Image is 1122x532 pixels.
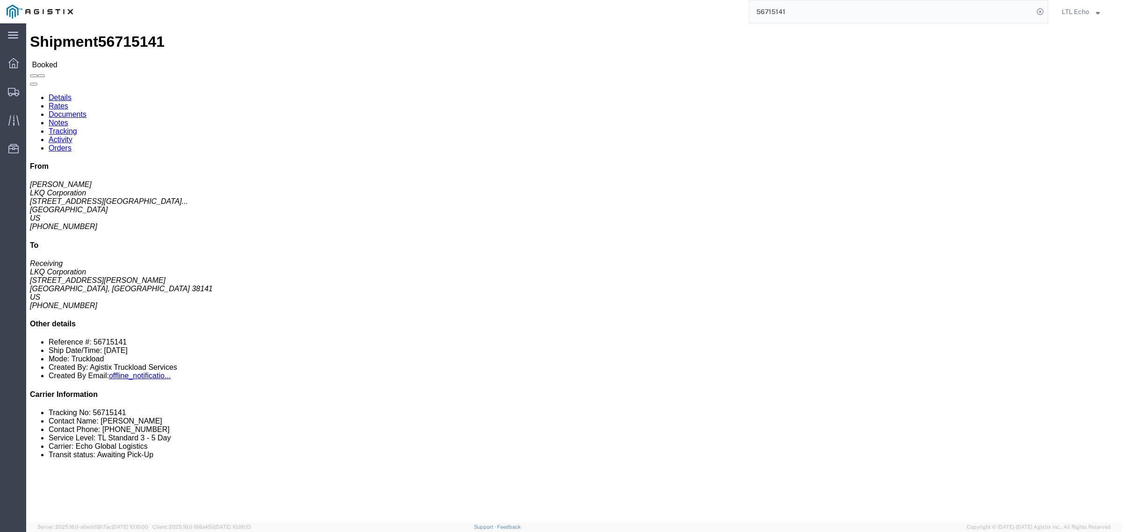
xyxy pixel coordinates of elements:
span: [DATE] 10:10:00 [112,524,148,530]
img: logo [7,5,73,19]
button: LTL Echo [1061,6,1109,17]
input: Search for shipment number, reference number [749,0,1034,23]
span: [DATE] 10:06:13 [215,524,251,530]
span: Client: 2025.18.0-198a450 [152,524,251,530]
span: Server: 2025.18.0-a0edd1917ac [37,524,148,530]
a: Support [474,524,497,530]
iframe: FS Legacy Container [26,23,1122,522]
span: Copyright © [DATE]-[DATE] Agistix Inc., All Rights Reserved [967,523,1111,531]
span: LTL Echo [1062,7,1089,17]
a: Feedback [497,524,521,530]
